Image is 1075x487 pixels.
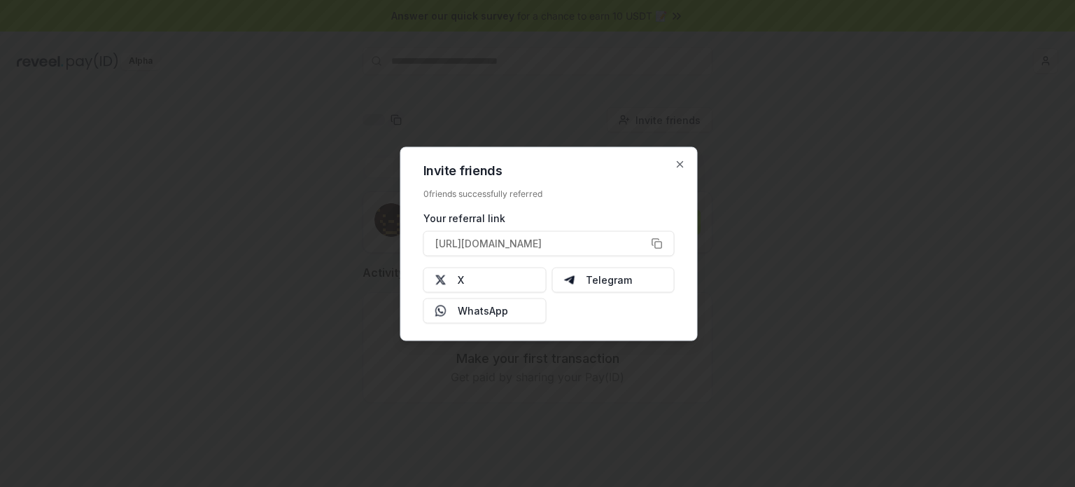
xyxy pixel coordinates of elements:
img: Telegram [563,274,575,285]
h2: Invite friends [423,164,675,177]
button: WhatsApp [423,298,547,323]
img: Whatsapp [435,305,447,316]
button: [URL][DOMAIN_NAME] [423,231,675,256]
button: Telegram [551,267,675,292]
img: X [435,274,447,285]
span: [URL][DOMAIN_NAME] [435,236,542,251]
div: Your referral link [423,210,675,225]
button: X [423,267,547,292]
div: 0 friends successfully referred [423,188,675,199]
